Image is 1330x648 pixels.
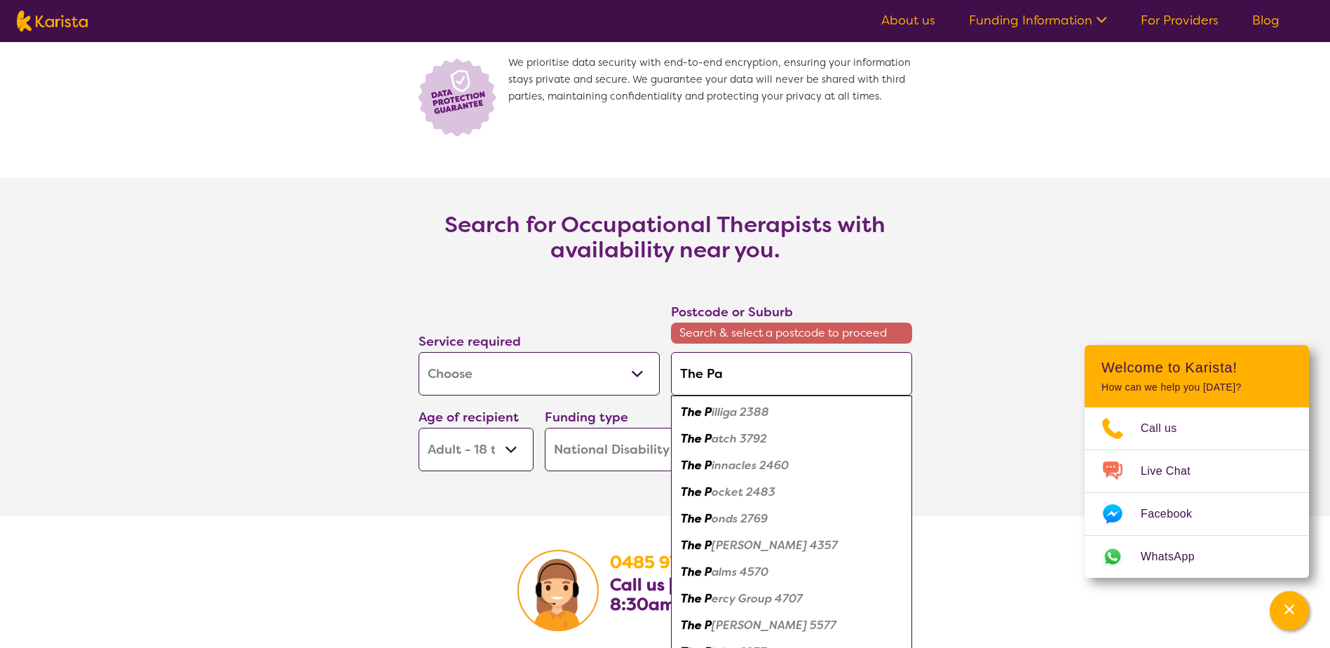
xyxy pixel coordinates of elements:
em: The P [681,458,712,473]
span: We prioritise data security with end-to-end encryption, ensuring your information stays private a... [508,55,918,139]
em: The P [681,405,712,419]
div: The Pocket 2483 [678,479,905,506]
em: illiga 2388 [712,405,769,419]
em: ercy Group 4707 [712,591,803,606]
em: The P [681,565,712,579]
em: The P [681,431,712,446]
h3: Search for Occupational Therapists with availability near you. [385,212,946,262]
em: The P [681,618,712,633]
input: Type [671,352,912,396]
em: ocket 2483 [712,485,775,499]
div: The Pines 5577 [678,612,905,639]
span: Call us [1141,418,1194,439]
em: [PERSON_NAME] 5577 [712,618,836,633]
div: Channel Menu [1085,345,1309,578]
a: Blog [1252,12,1280,29]
label: Service required [419,333,521,350]
span: WhatsApp [1141,546,1212,567]
b: 8:30am to 6:30pm AEST [610,593,813,616]
div: The Pines 4357 [678,532,905,559]
label: Funding type [545,409,628,426]
em: The P [681,591,712,606]
img: Karista logo [17,11,88,32]
a: Funding Information [969,12,1107,29]
span: Search & select a postcode to proceed [671,323,912,344]
img: Karista Client Service [517,550,599,631]
em: alms 4570 [712,565,768,579]
em: The P [681,485,712,499]
em: The P [681,511,712,526]
p: How can we help you [DATE]? [1101,382,1292,393]
img: Lock icon [413,55,508,139]
a: About us [881,12,935,29]
label: Postcode or Suburb [671,304,793,320]
span: Live Chat [1141,461,1207,482]
em: onds 2769 [712,511,768,526]
em: atch 3792 [712,431,767,446]
a: 0485 972 676 [610,551,725,574]
em: The P [681,538,712,553]
div: The Percy Group 4707 [678,586,905,612]
div: The Patch 3792 [678,426,905,452]
b: Call us [DATE] to [DATE] [610,574,806,596]
a: Web link opens in a new tab. [1085,536,1309,578]
a: For Providers [1141,12,1219,29]
div: The Pinnacles 2460 [678,452,905,479]
div: The Palms 4570 [678,559,905,586]
ul: Choose channel [1085,407,1309,578]
label: Age of recipient [419,409,519,426]
h2: Welcome to Karista! [1101,359,1292,376]
div: The Pilliga 2388 [678,399,905,426]
div: The Ponds 2769 [678,506,905,532]
em: [PERSON_NAME] 4357 [712,538,838,553]
span: Facebook [1141,504,1209,525]
em: innacles 2460 [712,458,789,473]
button: Channel Menu [1270,591,1309,630]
